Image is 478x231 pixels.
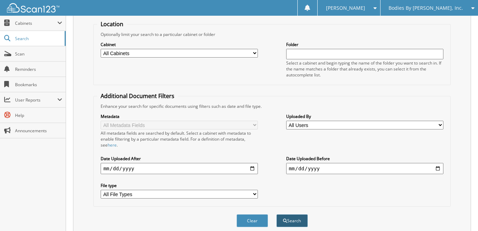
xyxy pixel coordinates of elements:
[237,214,268,227] button: Clear
[389,6,463,10] span: Bodies By [PERSON_NAME], Inc.
[15,112,62,118] span: Help
[286,163,444,174] input: end
[15,128,62,134] span: Announcements
[15,36,61,42] span: Search
[101,113,258,119] label: Metadata
[276,214,308,227] button: Search
[15,66,62,72] span: Reminders
[326,6,365,10] span: [PERSON_NAME]
[101,163,258,174] input: start
[101,130,258,148] div: All metadata fields are searched by default. Select a cabinet with metadata to enable filtering b...
[286,60,444,78] div: Select a cabinet and begin typing the name of the folder you want to search in. If the name match...
[15,20,57,26] span: Cabinets
[15,97,57,103] span: User Reports
[15,82,62,88] span: Bookmarks
[108,142,117,148] a: here
[101,156,258,162] label: Date Uploaded After
[286,113,444,119] label: Uploaded By
[97,31,447,37] div: Optionally limit your search to a particular cabinet or folder
[286,156,444,162] label: Date Uploaded Before
[97,92,178,100] legend: Additional Document Filters
[101,42,258,47] label: Cabinet
[15,51,62,57] span: Scan
[286,42,444,47] label: Folder
[97,20,127,28] legend: Location
[97,103,447,109] div: Enhance your search for specific documents using filters such as date and file type.
[7,3,59,13] img: scan123-logo-white.svg
[101,182,258,188] label: File type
